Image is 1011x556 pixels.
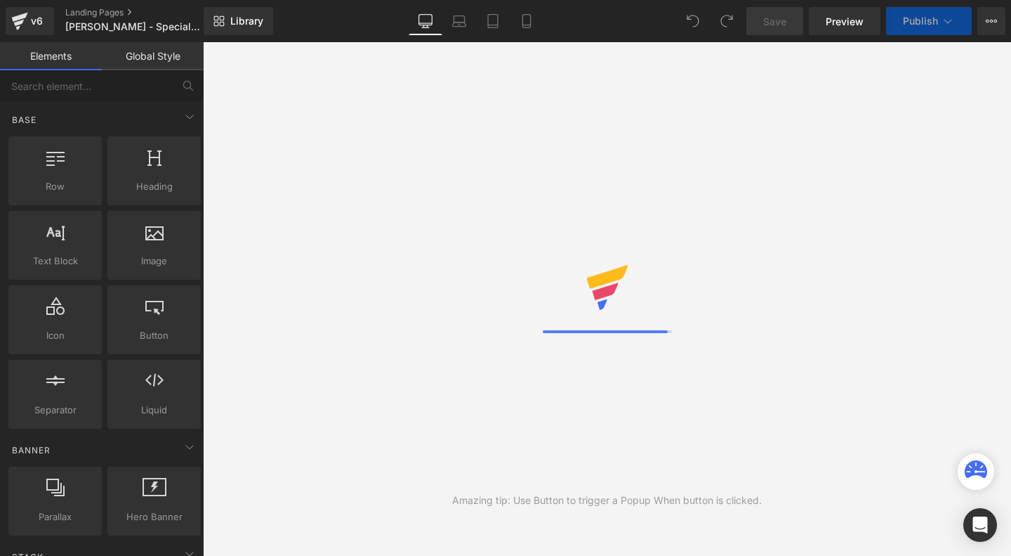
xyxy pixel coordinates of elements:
[11,444,52,457] span: Banner
[230,15,263,27] span: Library
[903,15,938,27] span: Publish
[112,328,197,343] span: Button
[13,254,98,269] span: Text Block
[442,7,476,35] a: Laptop
[476,7,510,35] a: Tablet
[11,113,38,127] span: Base
[65,21,200,32] span: [PERSON_NAME] - Special Offer
[13,328,98,343] span: Icon
[13,510,98,524] span: Parallax
[763,14,786,29] span: Save
[112,179,197,194] span: Heading
[13,403,98,418] span: Separator
[452,493,762,508] div: Amazing tip: Use Button to trigger a Popup When button is clicked.
[409,7,442,35] a: Desktop
[809,7,880,35] a: Preview
[102,42,204,70] a: Global Style
[977,7,1005,35] button: More
[13,179,98,194] span: Row
[204,7,273,35] a: New Library
[826,14,864,29] span: Preview
[713,7,741,35] button: Redo
[6,7,54,35] a: v6
[112,254,197,269] span: Image
[112,403,197,418] span: Liquid
[510,7,543,35] a: Mobile
[886,7,972,35] button: Publish
[65,7,227,18] a: Landing Pages
[963,508,997,542] div: Open Intercom Messenger
[112,510,197,524] span: Hero Banner
[28,12,46,30] div: v6
[679,7,707,35] button: Undo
